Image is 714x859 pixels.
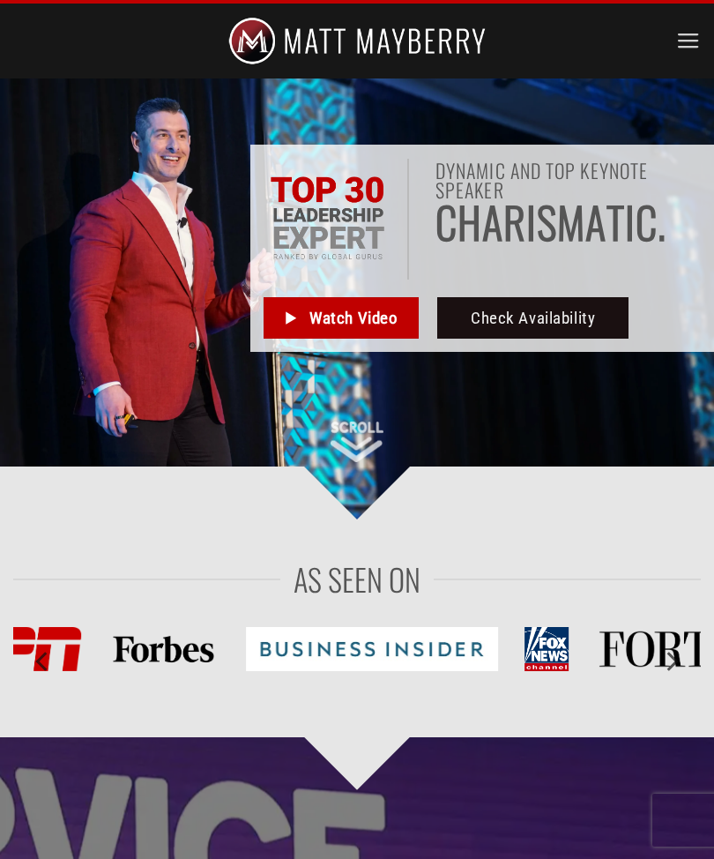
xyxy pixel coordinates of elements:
[270,176,385,262] img: Top 30 Leadership Experts
[294,555,420,603] span: As Seen On
[228,4,487,78] img: Matt Mayberry
[264,297,420,339] a: Watch Video
[437,297,628,339] a: Check Availability
[676,18,701,65] a: Menu
[471,305,595,332] span: Check Availability
[27,642,59,682] button: Previous
[655,642,687,682] button: Next
[435,161,701,200] h1: Dynamic and top keynote speaker
[331,422,383,462] img: Scroll Down
[309,305,398,332] span: Watch Video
